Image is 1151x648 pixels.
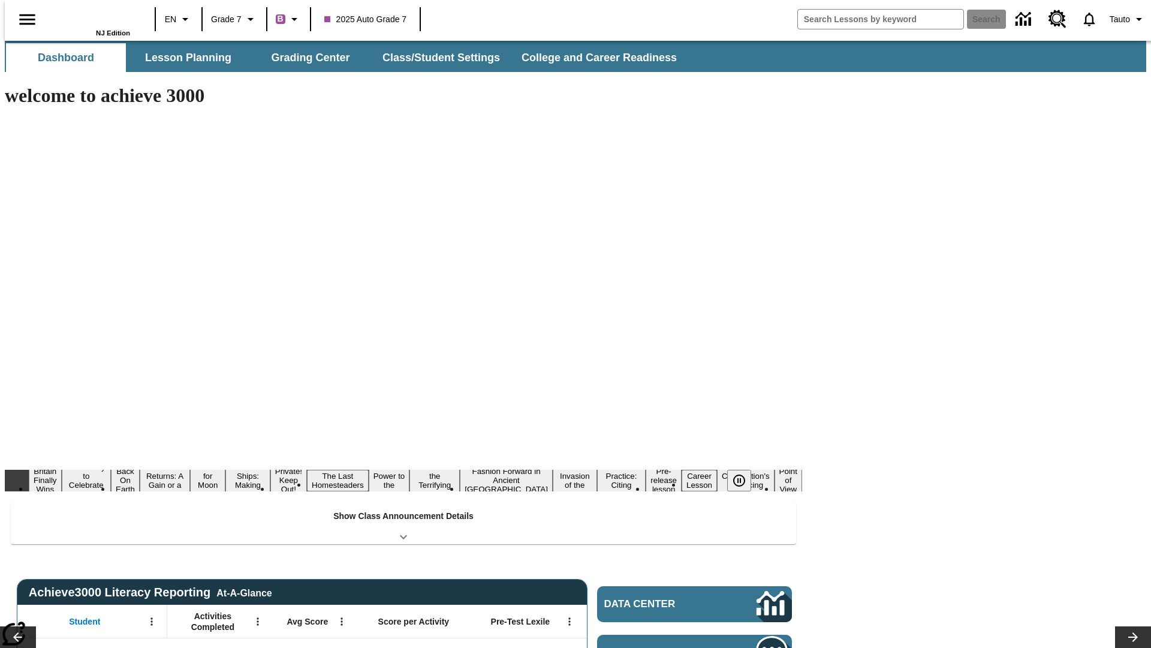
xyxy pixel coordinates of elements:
a: Resource Center, Will open in new tab [1041,3,1074,35]
span: Achieve3000 Literacy Reporting [29,586,272,599]
div: SubNavbar [5,43,688,72]
button: Slide 2 Get Ready to Celebrate Juneteenth! [62,461,112,500]
button: Grading Center [251,43,370,72]
button: Open Menu [333,613,351,631]
button: Slide 1 Britain Finally Wins [29,465,62,496]
button: Slide 14 Pre-release lesson [646,465,682,496]
div: Pause [727,470,763,491]
button: Pause [727,470,751,491]
button: Slide 5 Time for Moon Rules? [190,461,225,500]
div: Home [52,4,130,37]
button: Slide 13 Mixed Practice: Citing Evidence [597,461,646,500]
button: Slide 7 Private! Keep Out! [270,465,307,496]
button: Open side menu [10,2,45,37]
button: Slide 15 Career Lesson [682,470,717,491]
button: Grade: Grade 7, Select a grade [206,8,263,30]
span: Pre-Test Lexile [491,616,550,627]
button: Open Menu [143,613,161,631]
div: At-A-Glance [216,586,272,599]
button: Lesson Planning [128,43,248,72]
button: Lesson carousel, Next [1115,626,1151,648]
button: Slide 16 The Constitution's Balancing Act [717,461,775,500]
button: Slide 17 Point of View [775,465,802,496]
button: Slide 6 Cruise Ships: Making Waves [225,461,270,500]
span: Grade 7 [211,13,242,26]
button: Slide 3 Back On Earth [111,465,140,496]
button: Profile/Settings [1105,8,1151,30]
button: Language: EN, Select a language [159,8,198,30]
a: Data Center [1008,3,1041,36]
button: Slide 12 The Invasion of the Free CD [553,461,597,500]
span: Data Center [604,598,716,610]
button: College and Career Readiness [512,43,686,72]
span: Tauto [1110,13,1130,26]
button: Dashboard [6,43,126,72]
span: Score per Activity [378,616,450,627]
span: Student [69,616,100,627]
button: Open Menu [249,613,267,631]
span: NJ Edition [96,29,130,37]
button: Open Menu [561,613,578,631]
button: Slide 9 Solar Power to the People [369,461,410,500]
button: Slide 10 Attack of the Terrifying Tomatoes [409,461,460,500]
a: Notifications [1074,4,1105,35]
span: EN [165,13,176,26]
h1: welcome to achieve 3000 [5,85,802,107]
span: 2025 Auto Grade 7 [324,13,407,26]
p: Show Class Announcement Details [333,510,474,523]
button: Slide 4 Free Returns: A Gain or a Drain? [140,461,190,500]
button: Slide 11 Fashion Forward in Ancient Rome [460,465,553,496]
a: Data Center [597,586,792,622]
button: Class/Student Settings [373,43,510,72]
span: Activities Completed [173,611,252,632]
div: SubNavbar [5,41,1146,72]
span: B [278,11,284,26]
span: Avg Score [287,616,328,627]
a: Home [52,5,130,29]
div: Show Class Announcement Details [11,503,796,544]
button: Slide 8 The Last Homesteaders [307,470,369,491]
input: search field [798,10,963,29]
button: Boost Class color is purple. Change class color [271,8,306,30]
